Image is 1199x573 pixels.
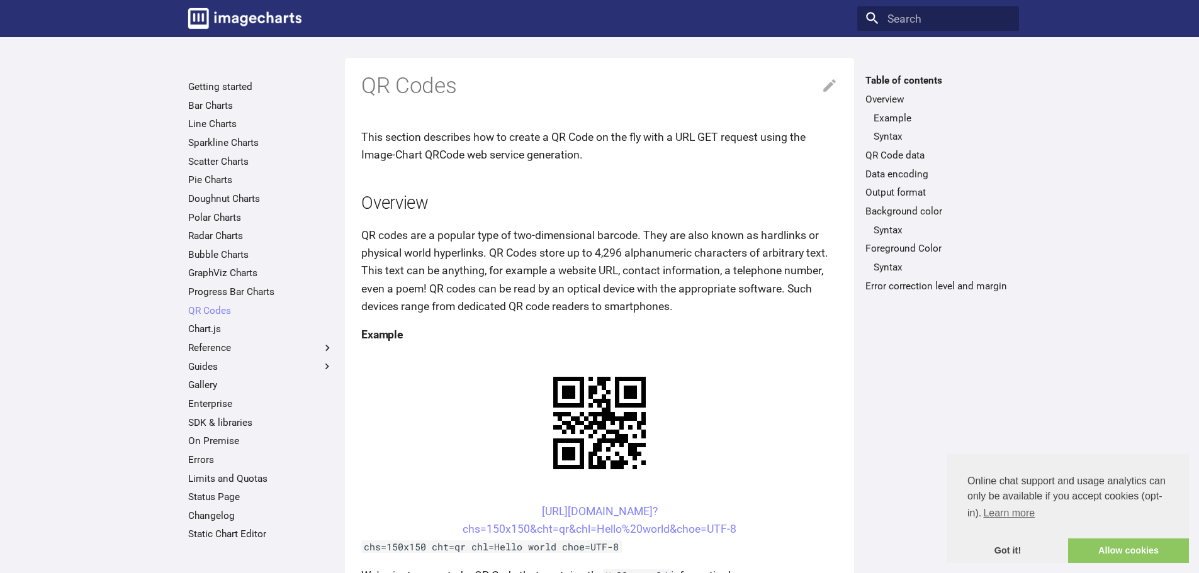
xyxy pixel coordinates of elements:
a: Foreground Color [865,242,1011,255]
label: Guides [188,360,334,373]
p: QR codes are a popular type of two-dimensional barcode. They are also known as hardlinks or physi... [361,226,838,315]
span: Online chat support and usage analytics can only be available if you accept cookies (opt-in). [967,474,1169,523]
nav: Foreground Color [865,261,1011,274]
a: Syntax [874,130,1011,143]
a: allow cookies [1068,538,1189,564]
nav: Table of contents [857,74,1019,292]
a: Syntax [874,224,1011,236]
a: Polar Charts [188,211,334,224]
a: Doughnut Charts [188,192,334,205]
img: logo [188,8,301,29]
img: chart [531,355,668,491]
h1: QR Codes [361,72,838,101]
a: Changelog [188,509,334,522]
a: Pie Charts [188,174,334,186]
p: This section describes how to create a QR Code on the fly with a URL GET request using the Image-... [361,128,838,164]
a: Radar Charts [188,230,334,242]
nav: Overview [865,112,1011,143]
a: QR Codes [188,304,334,317]
a: Scatter Charts [188,155,334,168]
a: Background color [865,205,1011,218]
a: GraphViz Charts [188,267,334,279]
a: learn more about cookies [981,504,1037,523]
a: Sparkline Charts [188,136,334,149]
input: Search [857,6,1019,31]
label: Table of contents [857,74,1019,87]
a: Status Page [188,491,334,503]
h2: Overview [361,191,838,216]
a: dismiss cookie message [947,538,1068,564]
a: Bubble Charts [188,248,334,261]
a: Image-Charts documentation [183,3,307,34]
a: Getting started [188,81,334,93]
nav: Background color [865,224,1011,236]
div: cookieconsent [947,453,1189,563]
a: Bar Charts [188,99,334,112]
a: [URL][DOMAIN_NAME]?chs=150x150&cht=qr&chl=Hello%20world&choe=UTF-8 [463,505,736,535]
a: Static Chart Editor [188,528,334,540]
a: Overview [865,93,1011,106]
a: QR Code data [865,149,1011,162]
a: Enterprise [188,398,334,410]
a: Chart.js [188,323,334,335]
a: Limits and Quotas [188,472,334,485]
a: SDK & libraries [188,416,334,429]
a: Line Charts [188,118,334,130]
a: Progress Bar Charts [188,286,334,298]
label: Reference [188,342,334,354]
a: Syntax [874,261,1011,274]
code: chs=150x150 cht=qr chl=Hello world choe=UTF-8 [361,540,622,553]
a: Output format [865,186,1011,199]
a: Data encoding [865,168,1011,181]
a: Gallery [188,379,334,391]
h4: Example [361,326,838,343]
a: Error correction level and margin [865,280,1011,292]
a: Errors [188,453,334,466]
a: Example [874,112,1011,125]
a: On Premise [188,435,334,447]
